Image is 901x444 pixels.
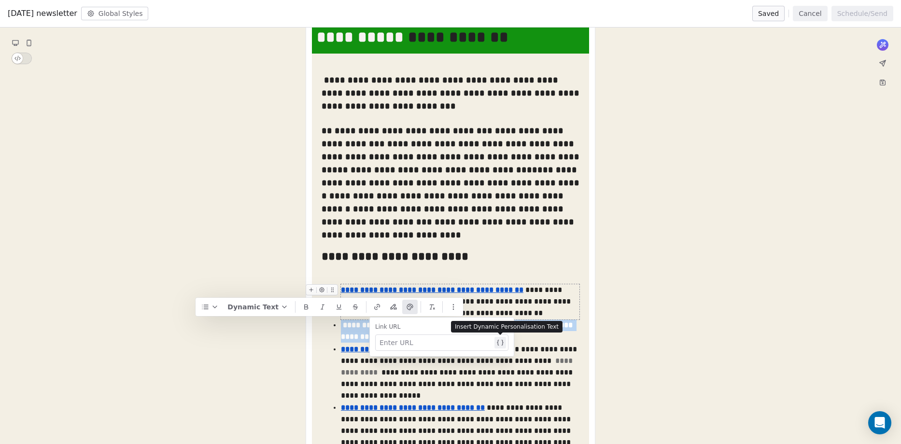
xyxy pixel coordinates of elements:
[375,323,508,331] div: Link URL
[831,6,893,21] button: Schedule/Send
[455,323,559,331] p: Insert Dynamic Personalisation Text
[752,6,785,21] button: Saved
[793,6,827,21] button: Cancel
[224,300,292,314] button: Dynamic Text
[8,8,77,19] span: [DATE] newsletter
[81,7,149,20] button: Global Styles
